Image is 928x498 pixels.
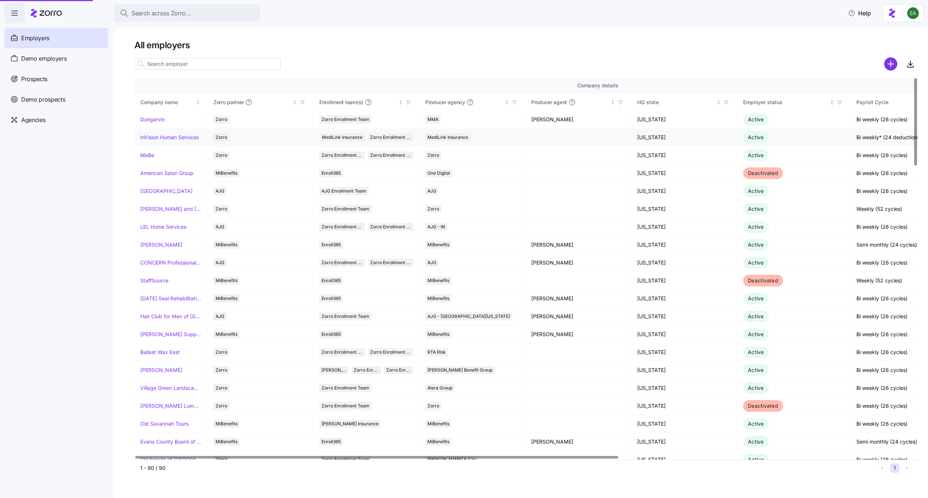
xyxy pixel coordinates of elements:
span: Active [748,242,764,248]
div: HQ state [637,98,715,106]
span: Zorro [216,384,227,392]
span: AJG - IN [427,223,445,231]
span: Zorro [427,151,439,159]
span: Active [748,116,764,122]
a: CONCERN Professional Services [140,259,201,266]
td: [US_STATE] [631,111,737,129]
span: Zorro Enrollment Experts [370,223,411,231]
span: Zorro [216,348,227,356]
span: Active [748,331,764,337]
span: Active [748,385,764,391]
td: [US_STATE] [631,164,737,182]
th: Enrollment team(s)Not sorted [313,94,419,111]
span: AJG [216,187,224,195]
span: AJG - [GEOGRAPHIC_DATA][US_STATE] [427,312,510,320]
span: AJG Enrollment Team [322,187,366,195]
span: Zorro [216,115,227,123]
span: MMA [427,115,438,123]
td: [US_STATE] [631,272,737,290]
h1: All employers [134,39,918,51]
span: Zorro Enrollment Team [354,366,379,374]
a: Hair Club for Men of [GEOGRAPHIC_DATA] [140,313,201,320]
span: Zorro Enrollment Team [322,205,369,213]
span: Active [748,206,764,212]
span: Help [848,9,871,18]
span: AJG [427,259,436,267]
div: 1 - 90 / 90 [140,464,875,472]
a: Demo prospects [4,89,108,110]
span: [PERSON_NAME] Benefit Group [322,366,346,374]
span: Active [748,152,764,158]
td: [US_STATE] [631,361,737,379]
div: Not sorted [829,100,834,105]
td: [PERSON_NAME] [525,326,631,343]
span: AJG [216,259,224,267]
a: Evans County Board of Commissioners [140,438,201,445]
span: Zorro Enrollment Experts [370,151,411,159]
span: Prospects [21,75,47,84]
span: MiBenefits [216,438,237,446]
span: Enrollment team(s) [319,99,363,106]
a: LEL Home Services [140,223,186,231]
span: Zorro [216,205,227,213]
span: Zorro partner [213,99,244,106]
span: RTA Risk [427,348,446,356]
span: Alera Group [427,384,452,392]
span: Active [748,438,764,445]
span: Zorro Enrollment Team [322,151,363,159]
span: Active [748,259,764,266]
span: Zorro [216,133,227,141]
span: Zorro Enrollment Team [322,259,363,267]
td: [US_STATE] [631,290,737,308]
button: Next page [902,463,912,473]
span: Zorro Enrollment Team [370,133,411,141]
td: [US_STATE] [631,218,737,236]
span: MiBenefits [427,277,449,285]
span: Zorro Enrollment Experts [370,259,411,267]
span: MiBenefits [216,169,237,177]
span: Active [748,188,764,194]
a: Dungarvin [140,116,165,123]
span: Zorro Enrollment Experts [370,348,411,356]
span: Active [748,295,764,301]
div: Employer status [743,98,828,106]
span: AJG [216,312,224,320]
th: HQ stateNot sorted [631,94,737,111]
span: [PERSON_NAME] Benefit Group [427,366,492,374]
a: Demo employers [4,48,108,69]
th: Employer statusNot sorted [737,94,851,111]
a: InVision Human Services [140,134,199,141]
a: Prospects [4,69,108,89]
button: Previous page [878,463,887,473]
td: [PERSON_NAME] [525,111,631,129]
span: MiBenefits [216,420,237,428]
span: Zorro Enrollment Team [322,312,369,320]
td: [US_STATE] [631,254,737,272]
span: MediLink Insurance [427,133,468,141]
span: Employers [21,34,49,43]
span: Enroll365 [322,241,341,249]
span: Active [748,224,764,230]
td: [PERSON_NAME] [525,290,631,308]
span: Active [748,367,764,373]
a: Village Green Landscapes [140,384,201,392]
span: Enroll365 [322,294,341,303]
span: MediLink Insurance [322,133,362,141]
div: Not sorted [195,100,201,105]
span: Active [748,421,764,427]
span: Active [748,134,764,140]
a: [DATE] Seal Rehabilitation Center of [GEOGRAPHIC_DATA] [140,295,201,302]
th: Producer agentNot sorted [525,94,631,111]
span: One Digital [427,169,450,177]
td: [US_STATE] [631,182,737,200]
td: [US_STATE] [631,200,737,218]
span: AJG [427,187,436,195]
span: Zorro Enrollment Experts [386,366,411,374]
span: Producer agency [425,99,465,106]
td: [US_STATE] [631,343,737,361]
a: [PERSON_NAME] [140,366,182,374]
span: Deactivated [748,170,778,176]
td: [PERSON_NAME] [525,433,631,451]
span: [PERSON_NAME] Insurance [322,420,379,428]
span: Zorro Enrollment Team [322,384,369,392]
